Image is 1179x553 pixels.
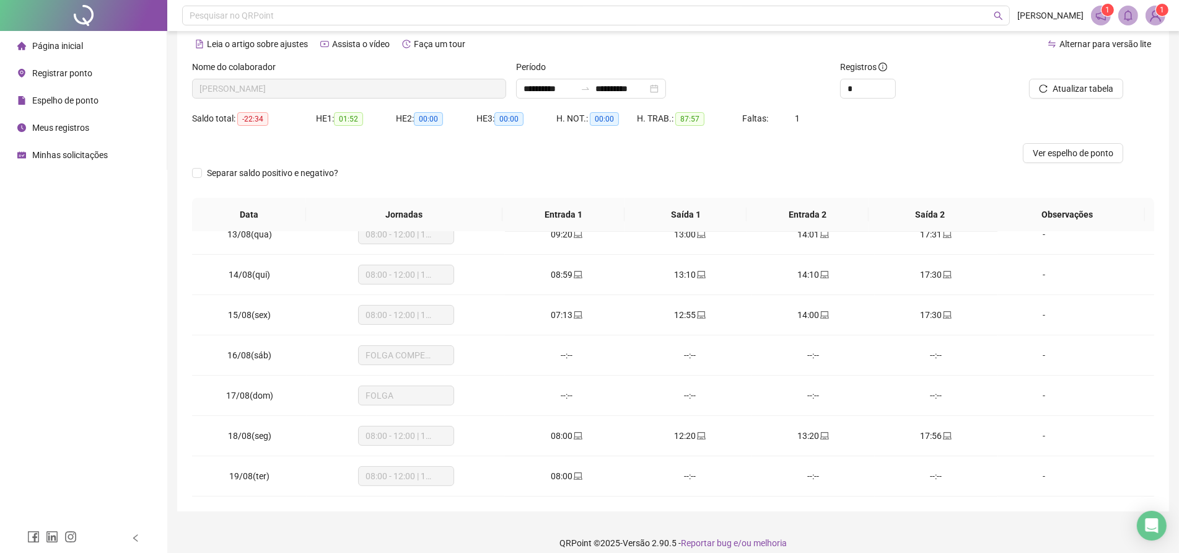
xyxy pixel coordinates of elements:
[581,84,590,94] span: to
[515,268,618,281] div: 08:59
[572,311,582,319] span: laptop
[228,431,271,441] span: 18/08(seg)
[819,270,829,279] span: laptop
[696,431,706,440] span: laptop
[879,63,887,71] span: info-circle
[637,112,742,126] div: H. TRAB.:
[192,60,284,74] label: Nome do colaborador
[869,198,991,232] th: Saída 2
[27,531,40,543] span: facebook
[414,112,443,126] span: 00:00
[1007,268,1080,281] div: -
[320,40,329,48] span: youtube
[1007,228,1080,241] div: -
[316,112,396,126] div: HE 1:
[681,538,787,548] span: Reportar bug e/ou melhoria
[885,268,988,281] div: 17:30
[17,42,26,50] span: home
[1137,511,1167,541] div: Open Intercom Messenger
[476,112,556,126] div: HE 3:
[46,531,58,543] span: linkedin
[572,230,582,239] span: laptop
[638,308,742,322] div: 12:55
[1023,143,1123,163] button: Ver espelho de ponto
[1146,6,1165,25] img: 91832
[819,431,829,440] span: laptop
[1007,469,1080,483] div: -
[226,391,273,400] span: 17/08(dom)
[942,431,952,440] span: laptop
[885,228,988,241] div: 17:31
[32,41,83,51] span: Página inicial
[366,265,447,284] span: 08:00 - 12:00 | 13:00 - 17:30
[638,429,742,443] div: 12:20
[999,208,1135,221] span: Observações
[761,228,865,241] div: 14:01
[195,40,204,48] span: file-text
[625,198,747,232] th: Saída 1
[229,471,270,481] span: 19/08(ter)
[994,11,1003,20] span: search
[192,198,306,232] th: Data
[131,534,140,542] span: left
[396,112,476,126] div: HE 2:
[1007,348,1080,362] div: -
[366,386,447,405] span: FOLGA
[1007,389,1080,402] div: -
[638,469,742,483] div: --:--
[366,346,447,365] span: FOLGA COMPENSATÓRIA
[1048,40,1056,48] span: swap
[366,306,447,324] span: 08:00 - 12:00 | 13:00 - 17:30
[1095,10,1107,21] span: notification
[515,348,618,362] div: --:--
[638,228,742,241] div: 13:00
[414,39,465,49] span: Faça um tour
[1029,79,1123,99] button: Atualizar tabela
[761,308,865,322] div: 14:00
[885,348,988,362] div: --:--
[572,270,582,279] span: laptop
[572,472,582,480] span: laptop
[17,123,26,132] span: clock-circle
[761,469,865,483] div: --:--
[761,268,865,281] div: 14:10
[761,389,865,402] div: --:--
[638,268,742,281] div: 13:10
[1156,4,1168,16] sup: Atualize o seu contato no menu Meus Dados
[192,112,316,126] div: Saldo total:
[556,112,637,126] div: H. NOT.:
[696,270,706,279] span: laptop
[1033,146,1113,160] span: Ver espelho de ponto
[32,123,89,133] span: Meus registros
[840,60,887,74] span: Registros
[819,230,829,239] span: laptop
[1039,84,1048,93] span: reload
[32,95,99,105] span: Espelho de ponto
[819,311,829,319] span: laptop
[638,348,742,362] div: --:--
[885,389,988,402] div: --:--
[1053,82,1113,95] span: Atualizar tabela
[17,69,26,77] span: environment
[623,538,650,548] span: Versão
[32,150,108,160] span: Minhas solicitações
[885,308,988,322] div: 17:30
[1059,39,1151,49] span: Alternar para versão lite
[942,230,952,239] span: laptop
[696,230,706,239] span: laptop
[228,310,271,320] span: 15/08(sex)
[332,39,390,49] span: Assista o vídeo
[885,429,988,443] div: 17:56
[402,40,411,48] span: history
[515,228,618,241] div: 09:20
[572,431,582,440] span: laptop
[494,112,524,126] span: 00:00
[366,427,447,445] span: 08:00 - 12:00 | 13:00 - 17:30
[227,229,272,239] span: 13/08(qua)
[17,96,26,105] span: file
[942,311,952,319] span: laptop
[229,270,270,280] span: 14/08(qui)
[1007,429,1080,443] div: -
[32,68,92,78] span: Registrar ponto
[942,270,952,279] span: laptop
